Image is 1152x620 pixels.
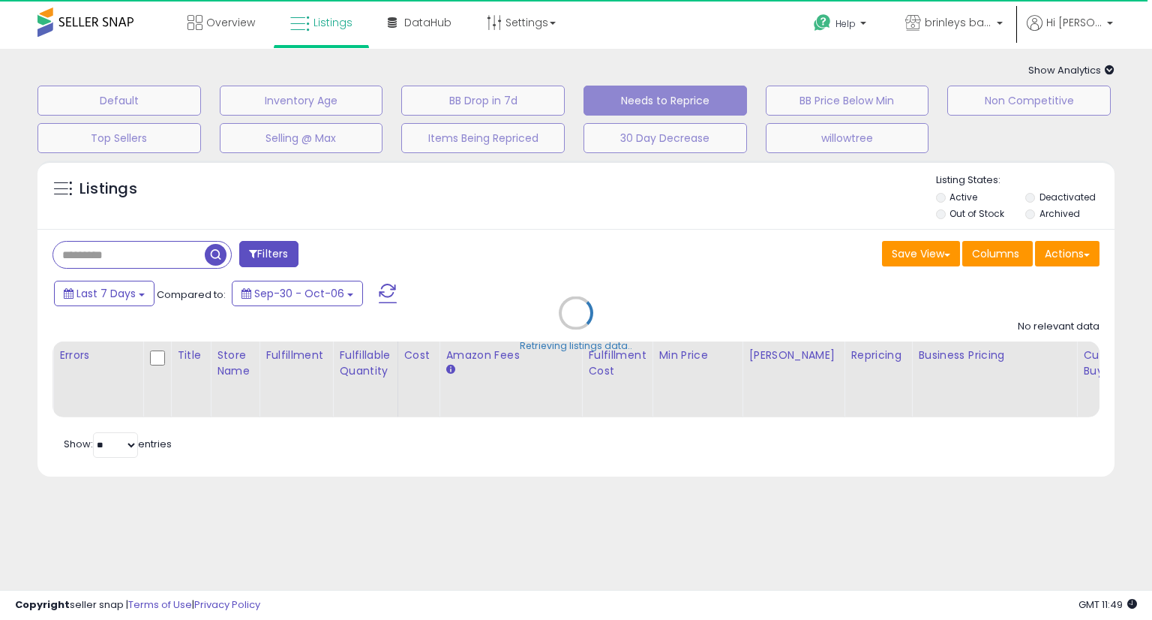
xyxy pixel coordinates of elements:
button: Needs to Reprice [583,86,747,116]
span: DataHub [404,15,451,30]
span: brinleys bargains [925,15,992,30]
span: Listings [313,15,352,30]
button: BB Price Below Min [766,86,929,116]
a: Help [802,2,881,49]
button: Inventory Age [220,86,383,116]
i: Get Help [813,14,832,32]
div: Retrieving listings data.. [520,339,632,353]
button: 30 Day Decrease [583,123,747,153]
div: seller snap | | [15,598,260,612]
a: Hi [PERSON_NAME] [1027,15,1113,49]
strong: Copyright [15,597,70,612]
button: Top Sellers [37,123,201,153]
button: Selling @ Max [220,123,383,153]
button: willowtree [766,123,929,153]
button: Items Being Repriced [401,123,565,153]
button: Non Competitive [947,86,1111,116]
a: Privacy Policy [194,597,260,612]
span: Hi [PERSON_NAME] [1046,15,1102,30]
button: Default [37,86,201,116]
span: Help [835,17,856,30]
button: BB Drop in 7d [401,86,565,116]
span: 2025-10-14 11:49 GMT [1078,597,1137,612]
a: Terms of Use [128,597,192,612]
span: Overview [206,15,255,30]
span: Show Analytics [1028,63,1114,77]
